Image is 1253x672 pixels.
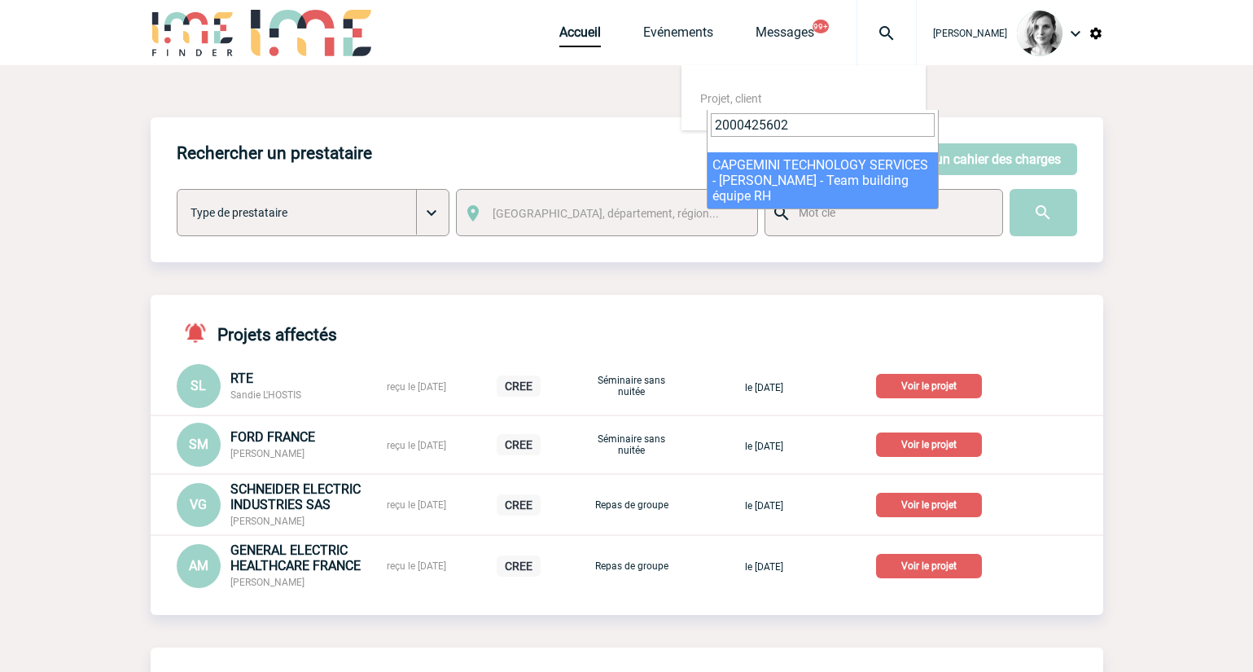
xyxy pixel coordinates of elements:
[387,381,446,393] span: reçu le [DATE]
[189,558,208,573] span: AM
[493,207,719,220] span: [GEOGRAPHIC_DATA], département, région...
[933,28,1007,39] span: [PERSON_NAME]
[497,376,541,397] p: CREE
[876,557,988,573] a: Voir le projet
[876,433,982,457] p: Voir le projet
[151,10,235,56] img: IME-Finder
[745,382,783,393] span: le [DATE]
[591,560,673,572] p: Repas de groupe
[387,499,446,511] span: reçu le [DATE]
[708,152,938,209] li: CAPGEMINI TECHNOLOGY SERVICES - [PERSON_NAME] - Team building équipe RH
[183,321,217,345] img: notifications-active-24-px-r.png
[387,560,446,572] span: reçu le [DATE]
[876,374,982,398] p: Voir le projet
[191,378,206,393] span: SL
[813,20,829,33] button: 99+
[230,481,361,512] span: SCHNEIDER ELECTRIC INDUSTRIES SAS
[700,92,762,105] span: Projet, client
[591,375,673,397] p: Séminaire sans nuitée
[876,554,982,578] p: Voir le projet
[497,556,541,577] p: CREE
[1017,11,1062,56] img: 103019-1.png
[177,321,337,345] h4: Projets affectés
[230,429,315,445] span: FORD FRANCE
[745,561,783,573] span: le [DATE]
[643,24,713,47] a: Evénements
[876,493,982,517] p: Voir le projet
[230,389,301,401] span: Sandie L'HOSTIS
[876,496,988,512] a: Voir le projet
[795,202,988,223] input: Mot clé
[230,577,304,588] span: [PERSON_NAME]
[190,497,207,512] span: VG
[756,24,814,47] a: Messages
[387,440,446,451] span: reçu le [DATE]
[189,437,208,452] span: SM
[1010,189,1077,236] input: Submit
[591,433,673,456] p: Séminaire sans nuitée
[591,499,673,511] p: Repas de groupe
[745,441,783,452] span: le [DATE]
[230,542,361,573] span: GENERAL ELECTRIC HEALTHCARE FRANCE
[745,500,783,512] span: le [DATE]
[230,448,304,459] span: [PERSON_NAME]
[876,436,988,451] a: Voir le projet
[230,516,304,527] span: [PERSON_NAME]
[230,371,253,386] span: RTE
[497,434,541,455] p: CREE
[177,143,372,163] h4: Rechercher un prestataire
[559,24,601,47] a: Accueil
[497,494,541,516] p: CREE
[876,377,988,393] a: Voir le projet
